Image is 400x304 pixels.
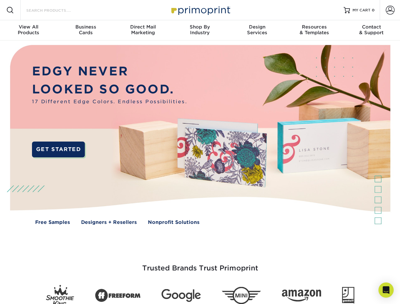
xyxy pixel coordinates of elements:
a: Shop ByIndustry [171,20,228,41]
span: Shop By [171,24,228,30]
p: LOOKED SO GOOD. [32,80,187,98]
img: Amazon [282,290,321,302]
a: Designers + Resellers [81,219,137,226]
span: Business [57,24,114,30]
span: MY CART [352,8,371,13]
img: Primoprint [168,3,232,17]
p: EDGY NEVER [32,62,187,80]
a: GET STARTED [32,142,85,157]
div: Open Intercom Messenger [378,282,394,298]
span: Contact [343,24,400,30]
a: Direct MailMarketing [114,20,171,41]
div: & Support [343,24,400,35]
span: Resources [286,24,343,30]
a: Contact& Support [343,20,400,41]
div: Marketing [114,24,171,35]
a: Nonprofit Solutions [148,219,200,226]
a: BusinessCards [57,20,114,41]
a: DesignServices [229,20,286,41]
input: SEARCH PRODUCTS..... [26,6,87,14]
span: Direct Mail [114,24,171,30]
div: Industry [171,24,228,35]
img: Goodwill [342,287,354,304]
span: 17 Different Edge Colors. Endless Possibilities. [32,98,187,105]
a: Free Samples [35,219,70,226]
span: Design [229,24,286,30]
div: & Templates [286,24,343,35]
a: Resources& Templates [286,20,343,41]
div: Services [229,24,286,35]
div: Cards [57,24,114,35]
span: 0 [372,8,375,12]
img: Google [162,289,201,302]
h3: Trusted Brands Trust Primoprint [15,249,385,280]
